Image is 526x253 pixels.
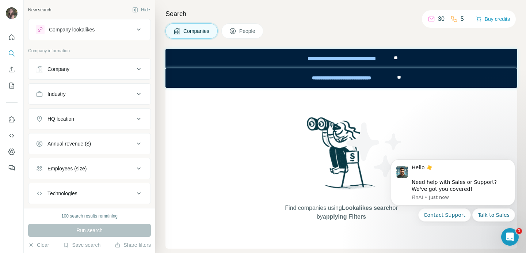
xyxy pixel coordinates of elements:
h4: Search [165,9,517,19]
div: Employees (size) [47,165,87,172]
span: Companies [183,27,210,35]
button: Quick start [6,31,18,44]
iframe: Intercom notifications message [380,153,526,226]
span: Lookalikes search [342,205,393,211]
button: Technologies [28,185,150,202]
button: Hide [127,4,155,15]
button: Annual revenue ($) [28,135,150,152]
iframe: Banner [165,49,517,68]
span: Find companies using or by [283,204,400,221]
button: Buy credits [476,14,510,24]
p: 30 [438,15,445,23]
button: Use Surfe API [6,129,18,142]
button: Company [28,60,150,78]
button: Share filters [115,241,151,249]
div: Industry [47,90,66,98]
img: Surfe Illustration - Woman searching with binoculars [304,115,380,197]
button: Industry [28,85,150,103]
div: Technologies [47,190,77,197]
button: Search [6,47,18,60]
img: Surfe Illustration - Stars [342,117,407,183]
span: applying Filters [323,214,366,220]
div: HQ location [47,115,74,122]
div: 100 search results remaining [61,213,118,219]
button: Dashboard [6,145,18,158]
button: Enrich CSV [6,63,18,76]
button: Company lookalikes [28,21,150,38]
iframe: Intercom live chat [501,228,519,246]
div: New search [28,7,51,13]
button: Clear [28,241,49,249]
button: Feedback [6,161,18,174]
button: Use Surfe on LinkedIn [6,113,18,126]
button: Employees (size) [28,160,150,177]
span: People [239,27,256,35]
p: Company information [28,48,151,54]
div: Company [47,65,69,73]
span: 1 [516,228,522,234]
div: Annual revenue ($) [47,140,91,147]
iframe: Banner [165,68,517,88]
img: Avatar [6,7,18,19]
div: Company lookalikes [49,26,95,33]
p: 5 [461,15,464,23]
button: My lists [6,79,18,92]
button: Save search [63,241,100,249]
button: HQ location [28,110,150,128]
